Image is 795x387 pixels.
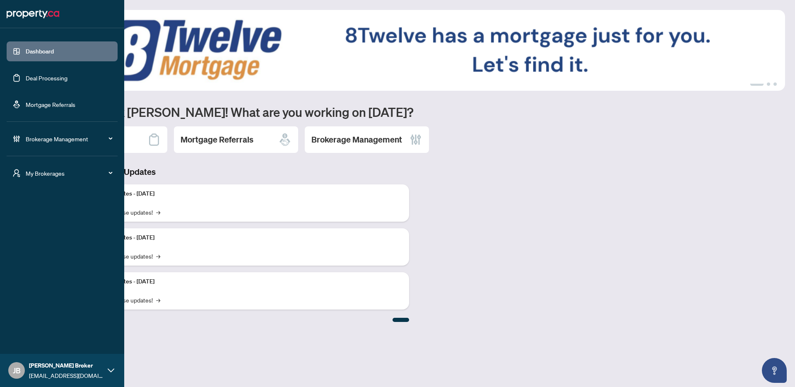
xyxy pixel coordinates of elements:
[773,82,777,86] button: 3
[26,169,112,178] span: My Brokerages
[43,166,409,178] h3: Brokerage & Industry Updates
[156,295,160,305] span: →
[156,252,160,261] span: →
[43,10,785,91] img: Slide 0
[26,134,112,143] span: Brokerage Management
[26,101,75,108] a: Mortgage Referrals
[29,361,104,370] span: [PERSON_NAME] Broker
[13,365,21,376] span: JB
[87,233,402,242] p: Platform Updates - [DATE]
[762,358,787,383] button: Open asap
[87,189,402,198] p: Platform Updates - [DATE]
[7,7,59,21] img: logo
[26,74,67,82] a: Deal Processing
[181,134,253,145] h2: Mortgage Referrals
[26,48,54,55] a: Dashboard
[750,82,764,86] button: 1
[311,134,402,145] h2: Brokerage Management
[43,104,785,120] h1: Welcome back [PERSON_NAME]! What are you working on [DATE]?
[29,371,104,380] span: [EMAIL_ADDRESS][DOMAIN_NAME]
[12,169,21,177] span: user-switch
[767,82,770,86] button: 2
[156,208,160,217] span: →
[87,277,402,286] p: Platform Updates - [DATE]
